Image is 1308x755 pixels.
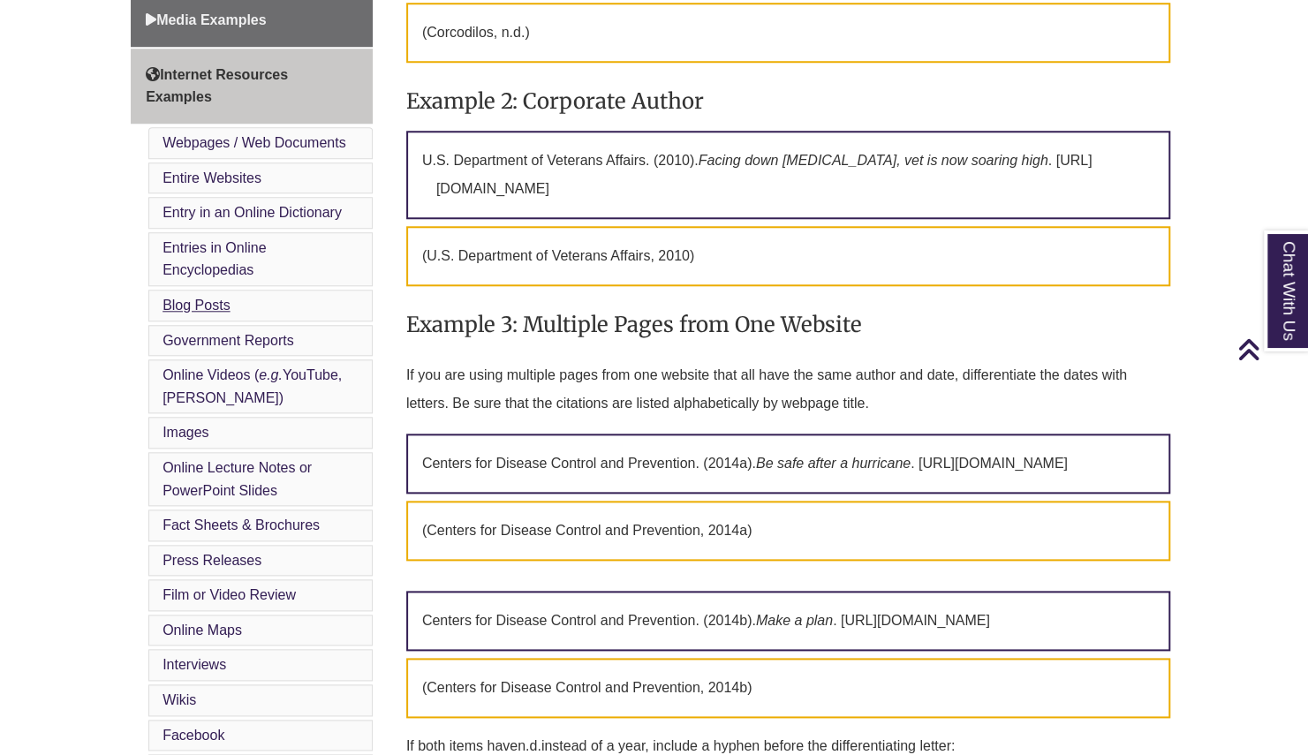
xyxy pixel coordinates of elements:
p: (Centers for Disease Control and Prevention, 2014b) [406,658,1170,718]
h3: Example 2: Corporate Author [406,80,1170,122]
p: Centers for Disease Control and Prevention. (2014b). . [URL][DOMAIN_NAME] [406,591,1170,651]
a: Entry in an Online Dictionary [163,205,342,220]
em: Be safe after a hurricane [756,456,911,471]
em: Make a plan [756,613,833,628]
a: Facebook [163,728,224,743]
a: Images [163,425,208,440]
span: Internet Resources Examples [146,67,288,105]
a: Webpages / Web Documents [163,135,346,150]
p: (U.S. Department of Veterans Affairs, 2010) [406,226,1170,286]
em: e.g. [259,367,283,382]
a: Fact Sheets & Brochures [163,517,320,532]
a: Entries in Online Encyclopedias [163,240,266,278]
p: U.S. Department of Veterans Affairs. (2010). . [URL][DOMAIN_NAME] [406,131,1170,219]
a: Interviews [163,657,226,672]
a: Blog Posts [163,298,230,313]
a: Government Reports [163,333,294,348]
p: (Corcodilos, n.d.) [406,3,1170,63]
span: Media Examples [146,12,267,27]
span: n.d. [518,738,541,753]
a: Press Releases [163,553,261,568]
a: Entire Websites [163,170,261,185]
h3: Example 3: Multiple Pages from One Website [406,304,1170,345]
p: (Centers for Disease Control and Prevention, 2014a) [406,501,1170,561]
a: Online Videos (e.g.YouTube, [PERSON_NAME]) [163,367,342,405]
a: Back to Top [1237,337,1304,361]
em: Facing down [MEDICAL_DATA], vet is now soaring high [699,153,1048,168]
a: Internet Resources Examples [131,49,373,124]
p: Centers for Disease Control and Prevention. (2014a). . [URL][DOMAIN_NAME] [406,434,1170,494]
a: Film or Video Review [163,587,296,602]
a: Wikis [163,692,196,707]
a: Online Lecture Notes or PowerPoint Slides [163,460,312,498]
a: Online Maps [163,623,242,638]
p: If you are using multiple pages from one website that all have the same author and date, differen... [406,354,1170,425]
